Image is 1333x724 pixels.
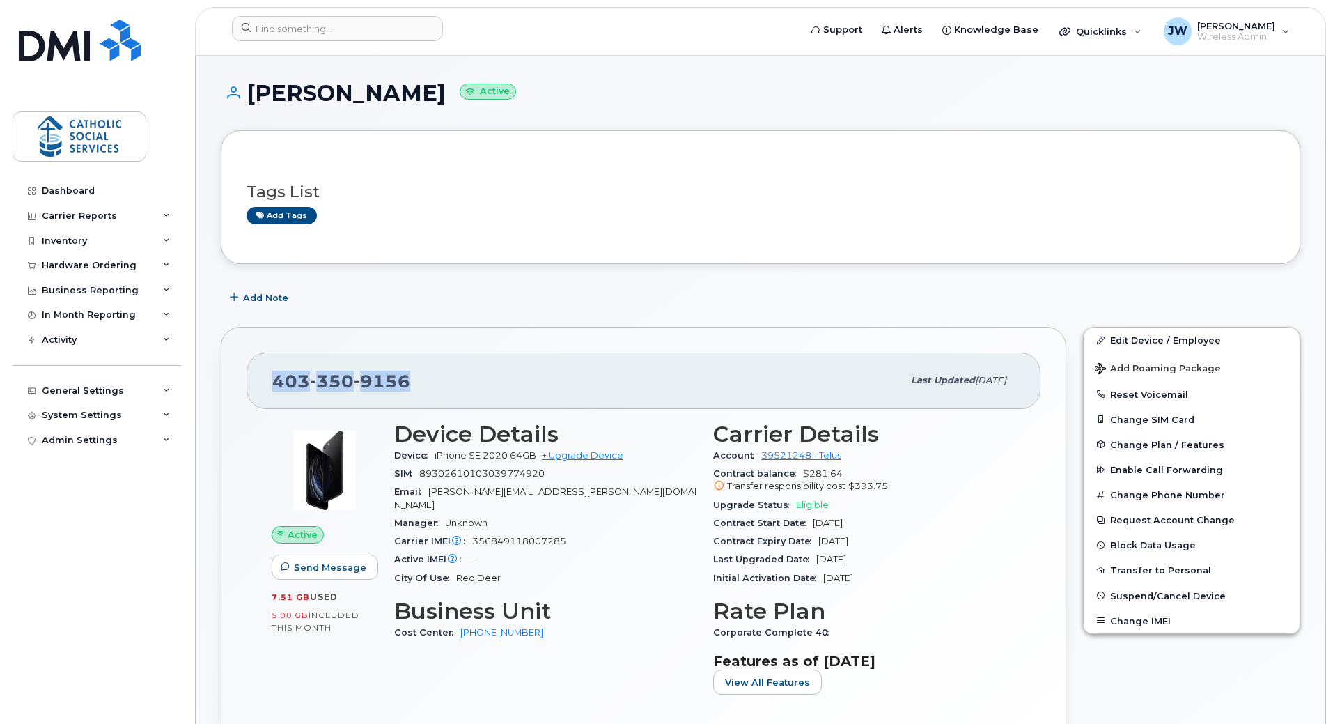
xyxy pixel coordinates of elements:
[1084,482,1300,507] button: Change Phone Number
[394,518,445,528] span: Manager
[713,573,823,583] span: Initial Activation Date
[1084,457,1300,482] button: Enable Call Forwarding
[761,450,841,461] a: 39521248 - Telus
[975,375,1006,385] span: [DATE]
[1084,608,1300,633] button: Change IMEI
[394,486,696,509] span: [PERSON_NAME][EMAIL_ADDRESS][PERSON_NAME][DOMAIN_NAME]
[394,599,696,624] h3: Business Unit
[221,285,300,310] button: Add Note
[1084,432,1300,457] button: Change Plan / Features
[713,599,1015,624] h3: Rate Plan
[272,610,359,633] span: included this month
[460,84,516,100] small: Active
[796,500,829,510] span: Eligible
[713,450,761,461] span: Account
[1272,663,1323,714] iframe: Messenger Launcher
[243,291,288,305] span: Add Note
[288,528,318,541] span: Active
[1084,507,1300,532] button: Request Account Change
[1110,590,1226,601] span: Suspend/Cancel Device
[394,536,472,546] span: Carrier IMEI
[1084,382,1300,407] button: Reset Voicemail
[713,518,813,528] span: Contract Start Date
[283,429,366,512] img: image20231002-3703462-2fle3a.jpeg
[816,554,846,564] span: [DATE]
[713,554,816,564] span: Last Upgraded Date
[394,422,696,447] h3: Device Details
[1095,363,1221,376] span: Add Roaming Package
[247,207,317,224] a: Add tags
[394,554,468,564] span: Active IMEI
[1084,532,1300,557] button: Block Data Usage
[435,450,536,461] span: iPhone SE 2020 64GB
[468,554,477,564] span: —
[221,81,1300,105] h1: [PERSON_NAME]
[294,561,366,574] span: Send Message
[394,627,460,638] span: Cost Center
[394,486,428,497] span: Email
[713,468,803,479] span: Contract balance
[725,676,810,689] span: View All Features
[911,375,975,385] span: Last updated
[460,627,543,638] a: [PHONE_NUMBER]
[542,450,623,461] a: + Upgrade Device
[445,518,488,528] span: Unknown
[394,573,456,583] span: City Of Use
[456,573,501,583] span: Red Deer
[310,592,338,602] span: used
[713,468,1015,493] span: $281.64
[1110,439,1224,449] span: Change Plan / Features
[818,536,848,546] span: [DATE]
[713,670,822,695] button: View All Features
[1084,583,1300,608] button: Suspend/Cancel Device
[713,653,1015,670] h3: Features as of [DATE]
[713,500,796,510] span: Upgrade Status
[727,481,845,491] span: Transfer responsibility cost
[272,371,410,392] span: 403
[472,536,566,546] span: 356849118007285
[272,592,310,602] span: 7.51 GB
[713,627,836,638] span: Corporate Complete 40
[1084,328,1300,353] a: Edit Device / Employee
[247,183,1274,201] h3: Tags List
[713,536,818,546] span: Contract Expiry Date
[813,518,843,528] span: [DATE]
[419,468,545,479] span: 89302610103039774920
[354,371,410,392] span: 9156
[1084,407,1300,432] button: Change SIM Card
[1084,557,1300,583] button: Transfer to Personal
[394,450,435,461] span: Device
[1110,465,1223,475] span: Enable Call Forwarding
[823,573,853,583] span: [DATE]
[1084,353,1300,382] button: Add Roaming Package
[394,468,419,479] span: SIM
[310,371,354,392] span: 350
[272,610,309,620] span: 5.00 GB
[272,555,378,580] button: Send Message
[713,422,1015,447] h3: Carrier Details
[848,481,888,491] span: $393.75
